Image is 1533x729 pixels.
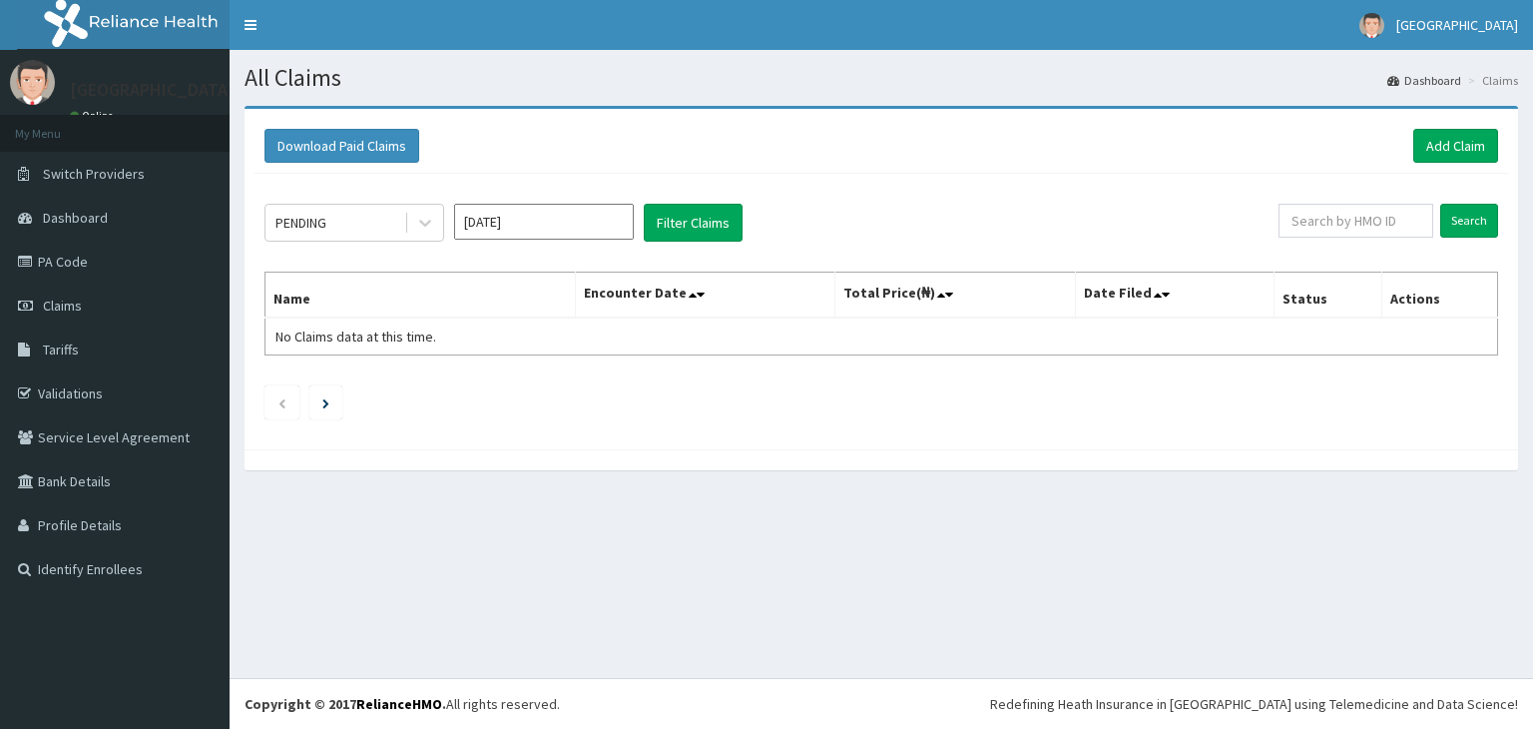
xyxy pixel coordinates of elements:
a: Online [70,109,118,123]
a: RelianceHMO [356,695,442,713]
footer: All rights reserved. [230,678,1533,729]
a: Previous page [277,393,286,411]
span: Dashboard [43,209,108,227]
button: Filter Claims [644,204,743,242]
div: PENDING [275,213,326,233]
div: Redefining Heath Insurance in [GEOGRAPHIC_DATA] using Telemedicine and Data Science! [990,694,1518,714]
span: Tariffs [43,341,79,359]
span: No Claims data at this time. [275,328,436,346]
img: User Image [10,60,55,105]
strong: Copyright © 2017 . [245,695,446,713]
input: Search by HMO ID [1278,204,1433,238]
input: Select Month and Year [454,204,634,240]
input: Search [1440,204,1498,238]
img: User Image [1359,13,1384,38]
h1: All Claims [245,65,1518,91]
a: Add Claim [1413,129,1498,163]
th: Status [1275,273,1381,319]
th: Date Filed [1076,273,1275,319]
span: Switch Providers [43,165,145,183]
li: Claims [1463,72,1518,89]
th: Total Price(₦) [835,273,1076,319]
span: Claims [43,297,82,315]
p: [GEOGRAPHIC_DATA] [70,81,235,99]
span: [GEOGRAPHIC_DATA] [1396,16,1518,34]
a: Dashboard [1387,72,1461,89]
th: Name [265,273,576,319]
th: Encounter Date [576,273,835,319]
a: Next page [322,393,329,411]
button: Download Paid Claims [264,129,419,163]
th: Actions [1381,273,1497,319]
